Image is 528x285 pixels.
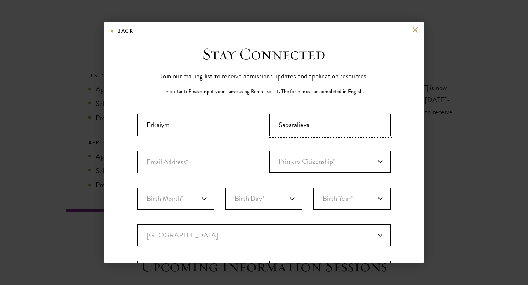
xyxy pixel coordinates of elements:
select: Day [225,188,302,210]
div: Birthdate* [137,188,390,224]
select: Year [313,188,390,210]
h3: Stay Connected [202,44,326,64]
div: Last Name (Family Name)* [269,114,390,136]
select: Month [137,188,214,210]
p: Important: Please input your name using Roman script. The form must be completed in English. [164,88,364,95]
input: Last Name* [269,114,390,136]
input: City [137,261,258,283]
p: Join our mailing list to receive admissions updates and application resources. [160,70,368,82]
input: Email Address* [137,151,258,173]
div: Primary Citizenship* [269,151,390,173]
button: Back [110,26,133,36]
input: First Name* [137,114,258,136]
